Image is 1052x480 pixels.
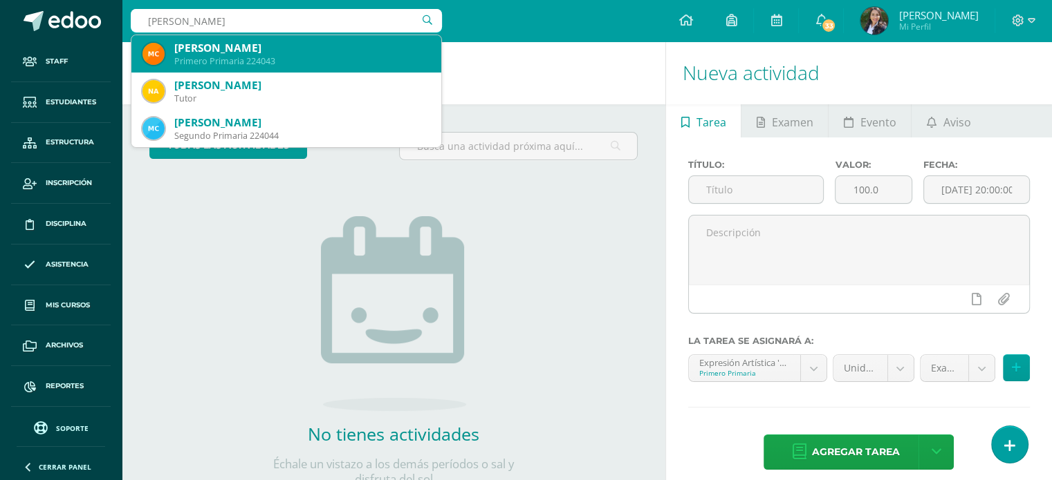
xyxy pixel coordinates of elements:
a: Unidad 4 [833,355,914,381]
input: Título [689,176,824,203]
span: Mis cursos [46,300,90,311]
img: a691fb3229d55866dc4a4c80c723f905.png [860,7,888,35]
input: Fecha de entrega [924,176,1029,203]
span: Agregar tarea [811,435,899,469]
span: Soporte [56,423,89,433]
a: Estructura [11,123,111,164]
span: [PERSON_NAME] [898,8,978,22]
img: 810899f76ed9074401f17e46a14da05c.png [142,117,165,140]
div: Primero Primaria 224043 [174,55,430,67]
span: Evento [860,106,896,139]
label: Fecha: [923,160,1030,170]
a: Tarea [666,104,741,137]
a: Staff [11,41,111,82]
img: no_activities.png [321,216,466,411]
div: Segundo Primaria 224044 [174,130,430,142]
div: Expresión Artística 'compound--Expresión Artística' [699,355,790,368]
span: Inscripción [46,177,92,189]
span: Archivos [46,340,83,351]
a: Archivos [11,325,111,366]
a: Soporte [17,418,105,436]
span: Tarea [696,106,726,139]
a: Estudiantes [11,82,111,123]
a: Mis cursos [11,285,111,326]
span: Estudiantes [46,97,96,108]
a: Aviso [912,104,986,137]
a: Examen (30.0%) [921,355,995,381]
div: Tutor [174,93,430,104]
input: Busca un usuario... [131,9,442,32]
label: La tarea se asignará a: [688,336,1030,346]
a: Evento [829,104,911,137]
span: Unidad 4 [844,355,877,381]
span: Cerrar panel [39,462,91,472]
span: Aviso [943,106,971,139]
h2: No tienes actividades [255,422,532,445]
a: Asistencia [11,244,111,285]
h1: Nueva actividad [683,41,1035,104]
span: Disciplina [46,218,86,229]
label: Valor: [835,160,912,170]
a: Disciplina [11,204,111,244]
a: Inscripción [11,163,111,204]
div: [PERSON_NAME] [174,78,430,93]
div: Primero Primaria [699,368,790,378]
span: Mi Perfil [898,21,978,32]
div: [PERSON_NAME] [174,41,430,55]
div: [PERSON_NAME] [174,115,430,130]
label: Título: [688,160,824,170]
span: 33 [821,18,836,33]
span: Staff [46,56,68,67]
span: Asistencia [46,259,89,270]
input: Busca una actividad próxima aquí... [400,133,637,160]
a: Examen [741,104,828,137]
input: Puntos máximos [836,176,912,203]
span: Reportes [46,381,84,392]
span: Examen (30.0%) [931,355,958,381]
img: 753c99cc60fe11685f04f39516922a6e.png [142,80,165,102]
span: Estructura [46,137,94,148]
span: Examen [772,106,813,139]
img: 0f6c3261b76743dbad5cbd9cd8d06534.png [142,43,165,65]
a: Reportes [11,366,111,407]
a: Expresión Artística 'compound--Expresión Artística'Primero Primaria [689,355,827,381]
